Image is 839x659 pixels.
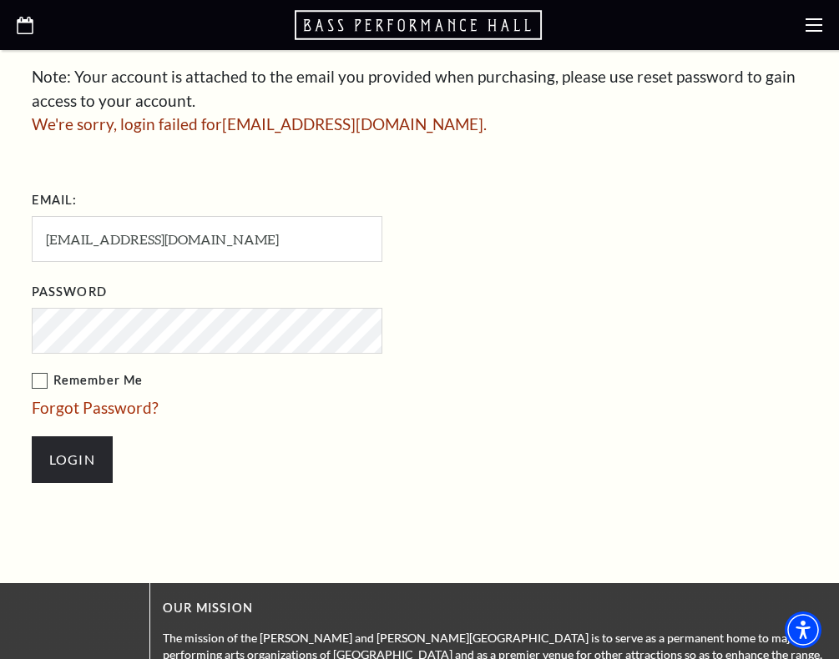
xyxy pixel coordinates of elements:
[32,114,487,133] span: We're sorry, login failed for [EMAIL_ADDRESS][DOMAIN_NAME] .
[295,8,545,42] a: Open this option
[32,436,113,483] input: Submit button
[32,216,382,262] input: Required
[32,65,808,113] p: Note: Your account is attached to the email you provided when purchasing, please use reset passwo...
[32,282,107,303] label: Password
[785,611,821,648] div: Accessibility Menu
[17,13,33,38] a: Open this option
[32,370,549,391] label: Remember Me
[163,598,822,619] p: OUR MISSION
[32,398,159,417] a: Forgot Password?
[32,190,78,211] label: Email:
